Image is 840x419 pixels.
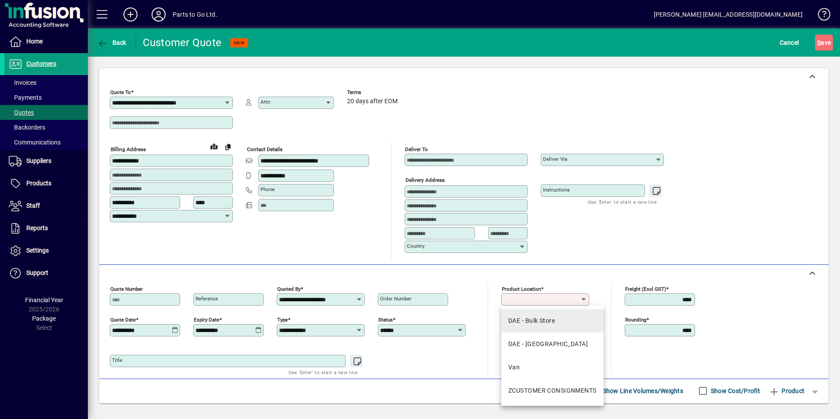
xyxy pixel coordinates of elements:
mat-label: Title [112,357,122,363]
a: Communications [4,135,88,150]
mat-label: Rounding [625,316,646,322]
mat-label: Expiry date [194,316,219,322]
span: Home [26,38,43,45]
span: Products [26,180,51,187]
span: Cancel [780,36,799,50]
mat-label: Quote To [110,89,131,95]
mat-label: Quote number [110,285,143,292]
span: Reports [26,224,48,231]
label: Show Cost/Profit [709,386,760,395]
mat-label: Freight (excl GST) [625,285,666,292]
button: Save [815,35,833,51]
mat-label: Type [277,316,288,322]
div: DAE - [GEOGRAPHIC_DATA] [508,340,588,349]
button: Profile [145,7,173,22]
mat-label: Reference [196,296,218,302]
a: Suppliers [4,150,88,172]
button: Product [764,383,809,399]
a: Reports [4,217,88,239]
a: Backorders [4,120,88,135]
a: Knowledge Base [811,2,829,30]
span: ave [817,36,831,50]
span: Backorders [9,124,45,131]
a: Payments [4,90,88,105]
mat-label: Instructions [543,187,570,193]
mat-option: DAE - Bulk Store [501,309,604,332]
app-page-header-button: Back [88,35,136,51]
mat-label: Quoted by [277,285,301,292]
label: Show Line Volumes/Weights [601,386,683,395]
mat-hint: Use 'Enter' to start a new line [588,197,657,207]
a: Staff [4,195,88,217]
mat-label: Deliver via [543,156,567,162]
div: DAE - Bulk Store [508,316,555,325]
mat-label: Attn [261,99,270,105]
mat-option: ZCUSTOMER CONSIGNMENTS [501,379,604,402]
a: Settings [4,240,88,262]
span: NEW [234,40,245,46]
mat-label: Order number [380,296,412,302]
span: Financial Year [25,296,63,303]
a: Home [4,31,88,53]
span: Back [97,39,127,46]
mat-option: DAE - Great Barrier Island [501,332,604,356]
a: Invoices [4,75,88,90]
span: 20 days after EOM [347,98,398,105]
mat-option: Van [501,356,604,379]
button: Back [95,35,129,51]
span: Quotes [9,109,34,116]
a: Products [4,173,88,195]
mat-label: Country [407,243,424,249]
button: Copy to Delivery address [221,140,235,154]
span: Product [769,384,804,398]
span: S [817,39,821,46]
a: Quotes [4,105,88,120]
button: Add [116,7,145,22]
mat-label: Product location [502,285,541,292]
span: Settings [26,247,49,254]
span: Package [32,315,56,322]
span: Communications [9,139,61,146]
a: Support [4,262,88,284]
a: View on map [207,139,221,153]
span: Customers [26,60,56,67]
span: Staff [26,202,40,209]
span: Support [26,269,48,276]
span: Suppliers [26,157,51,164]
div: [PERSON_NAME] [EMAIL_ADDRESS][DOMAIN_NAME] [654,7,803,22]
span: Terms [347,90,400,95]
mat-label: Deliver To [405,146,428,152]
mat-label: Status [378,316,393,322]
mat-hint: Use 'Enter' to start a new line [289,367,358,377]
button: Cancel [778,35,801,51]
div: ZCUSTOMER CONSIGNMENTS [508,386,597,395]
span: Payments [9,94,42,101]
mat-label: Phone [261,186,275,192]
div: Parts to Go Ltd. [173,7,217,22]
div: Van [508,363,520,372]
div: Customer Quote [143,36,222,50]
mat-label: Quote date [110,316,136,322]
span: Invoices [9,79,36,86]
